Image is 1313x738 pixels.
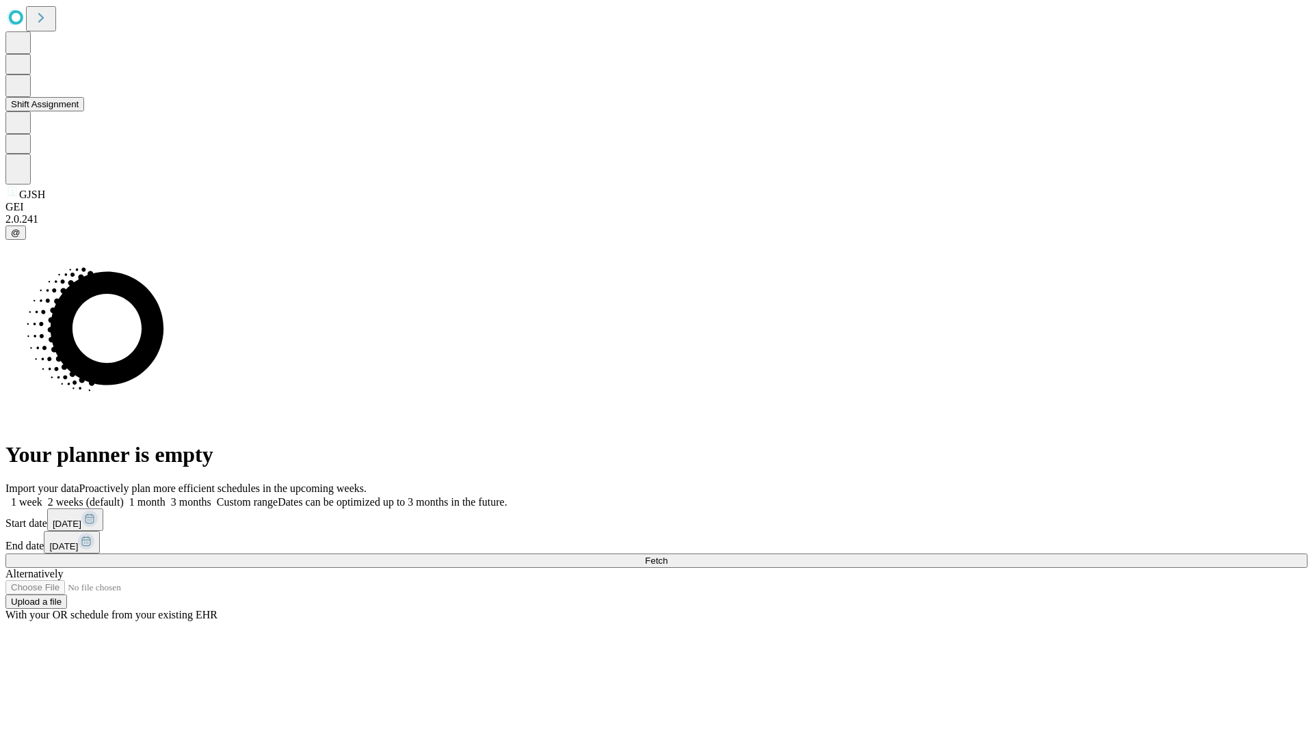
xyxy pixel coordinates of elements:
[11,228,21,238] span: @
[5,568,63,579] span: Alternatively
[5,609,217,620] span: With your OR schedule from your existing EHR
[5,531,1308,553] div: End date
[217,496,278,508] span: Custom range
[47,508,103,531] button: [DATE]
[5,201,1308,213] div: GEI
[5,508,1308,531] div: Start date
[48,496,124,508] span: 2 weeks (default)
[5,213,1308,225] div: 2.0.241
[49,541,78,551] span: [DATE]
[53,519,81,529] span: [DATE]
[44,531,100,553] button: [DATE]
[278,496,507,508] span: Dates can be optimized up to 3 months in the future.
[5,594,67,609] button: Upload a file
[5,225,26,240] button: @
[5,482,79,494] span: Import your data
[5,553,1308,568] button: Fetch
[79,482,367,494] span: Proactively plan more efficient schedules in the upcoming weeks.
[171,496,211,508] span: 3 months
[5,442,1308,467] h1: Your planner is empty
[11,496,42,508] span: 1 week
[129,496,165,508] span: 1 month
[645,556,667,566] span: Fetch
[19,189,45,200] span: GJSH
[5,97,84,111] button: Shift Assignment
